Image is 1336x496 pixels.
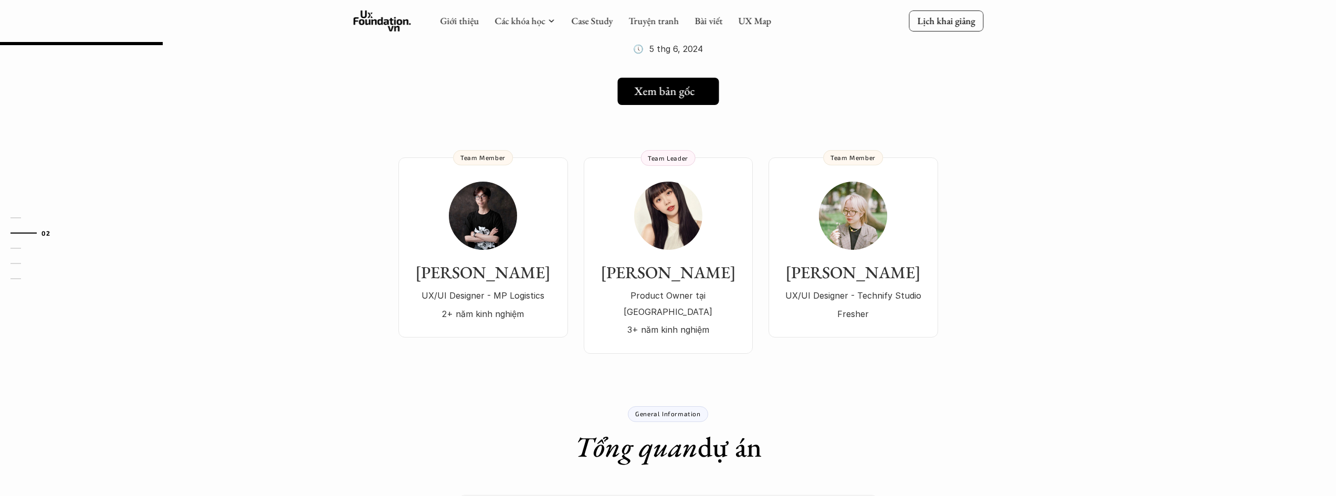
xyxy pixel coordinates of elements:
[575,430,762,464] h1: dự án
[617,78,719,105] a: Xem bản gốc
[41,229,50,236] strong: 02
[571,15,613,27] a: Case Study
[440,15,479,27] a: Giới thiệu
[633,41,703,57] p: 🕔 5 thg 6, 2024
[10,227,60,239] a: 02
[594,262,742,282] h3: [PERSON_NAME]
[909,10,983,31] a: Lịch khai giảng
[769,157,938,337] a: [PERSON_NAME]UX/UI Designer - Technify StudioFresherTeam Member
[738,15,771,27] a: UX Map
[648,154,688,162] p: Team Leader
[594,288,742,320] p: Product Owner tại [GEOGRAPHIC_DATA]
[628,15,679,27] a: Truyện tranh
[409,262,557,282] h3: [PERSON_NAME]
[594,322,742,337] p: 3+ năm kinh nghiệm
[779,288,928,303] p: UX/UI Designer - Technify Studio
[635,410,700,417] p: General Information
[409,288,557,303] p: UX/UI Designer - MP Logistics
[575,428,698,465] em: Tổng quan
[460,154,506,161] p: Team Member
[917,15,975,27] p: Lịch khai giảng
[634,85,695,98] h5: Xem bản gốc
[695,15,722,27] a: Bài viết
[830,154,876,161] p: Team Member
[495,15,545,27] a: Các khóa học
[584,157,753,354] a: [PERSON_NAME]Product Owner tại [GEOGRAPHIC_DATA]3+ năm kinh nghiệmTeam Leader
[779,262,928,282] h3: [PERSON_NAME]
[779,306,928,322] p: Fresher
[409,306,557,322] p: 2+ năm kinh nghiệm
[398,157,568,337] a: [PERSON_NAME]UX/UI Designer - MP Logistics2+ năm kinh nghiệmTeam Member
